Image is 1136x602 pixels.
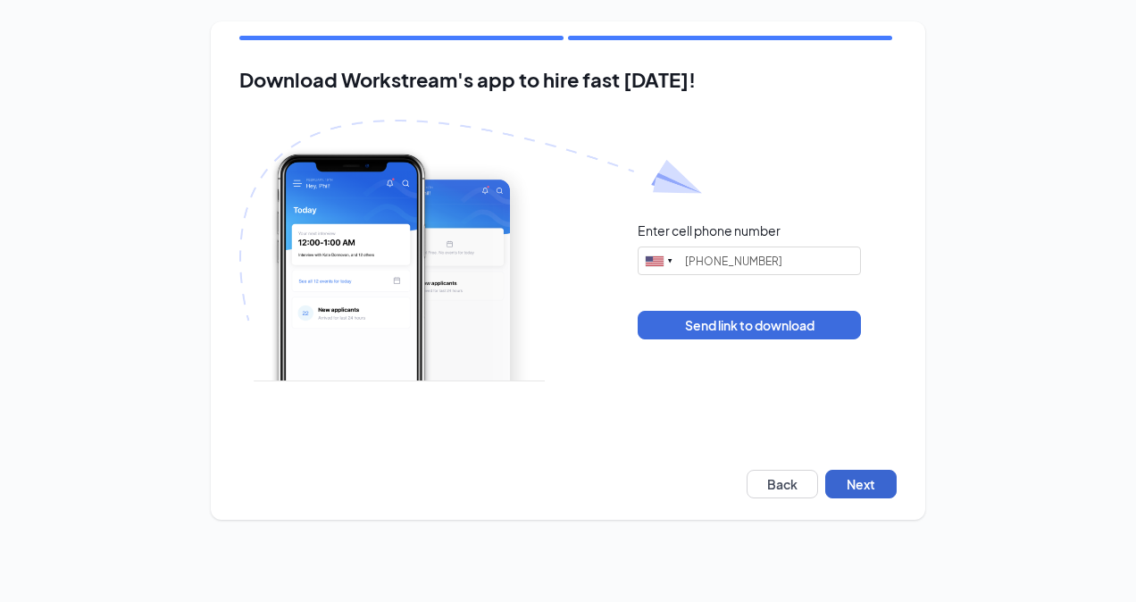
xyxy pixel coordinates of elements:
[638,247,861,275] input: (201) 555-0123
[638,222,781,239] div: Enter cell phone number
[239,120,702,381] img: Download Workstream's app with paper plane
[638,311,861,339] button: Send link to download
[747,470,818,498] button: Back
[825,470,897,498] button: Next
[639,247,680,274] div: United States: +1
[239,69,897,91] h2: Download Workstream's app to hire fast [DATE]!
